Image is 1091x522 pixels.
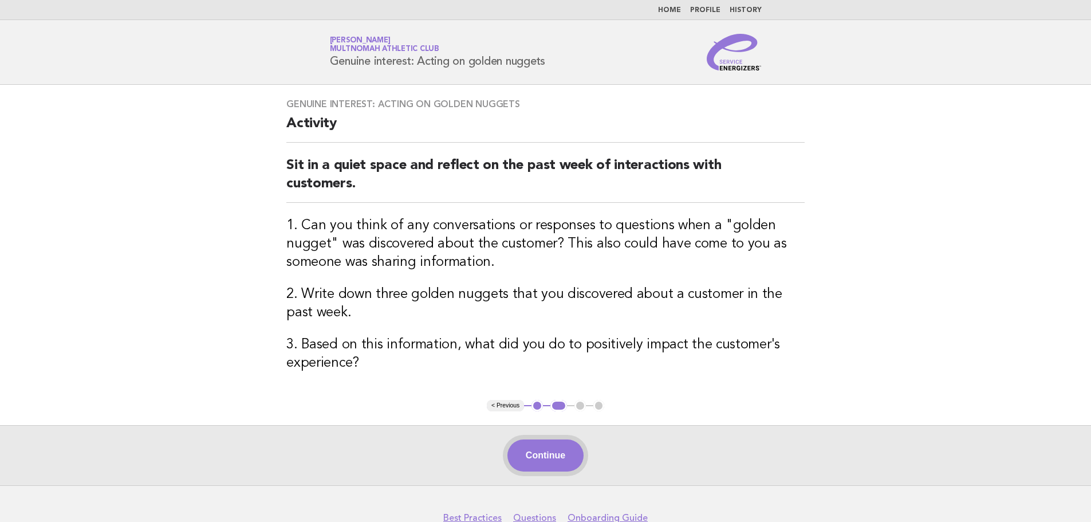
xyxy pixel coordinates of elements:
[531,400,543,411] button: 1
[730,7,762,14] a: History
[286,99,805,110] h3: Genuine interest: Acting on golden nuggets
[487,400,524,411] button: < Previous
[550,400,567,411] button: 2
[286,336,805,372] h3: 3. Based on this information, what did you do to positively impact the customer's experience?
[286,115,805,143] h2: Activity
[286,217,805,272] h3: 1. Can you think of any conversations or responses to questions when a "golden nugget" was discov...
[690,7,720,14] a: Profile
[330,37,439,53] a: [PERSON_NAME]Multnomah Athletic Club
[707,34,762,70] img: Service Energizers
[507,439,584,472] button: Continue
[330,46,439,53] span: Multnomah Athletic Club
[330,37,546,67] h1: Genuine interest: Acting on golden nuggets
[286,156,805,203] h2: Sit in a quiet space and reflect on the past week of interactions with customers.
[286,285,805,322] h3: 2. Write down three golden nuggets that you discovered about a customer in the past week.
[658,7,681,14] a: Home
